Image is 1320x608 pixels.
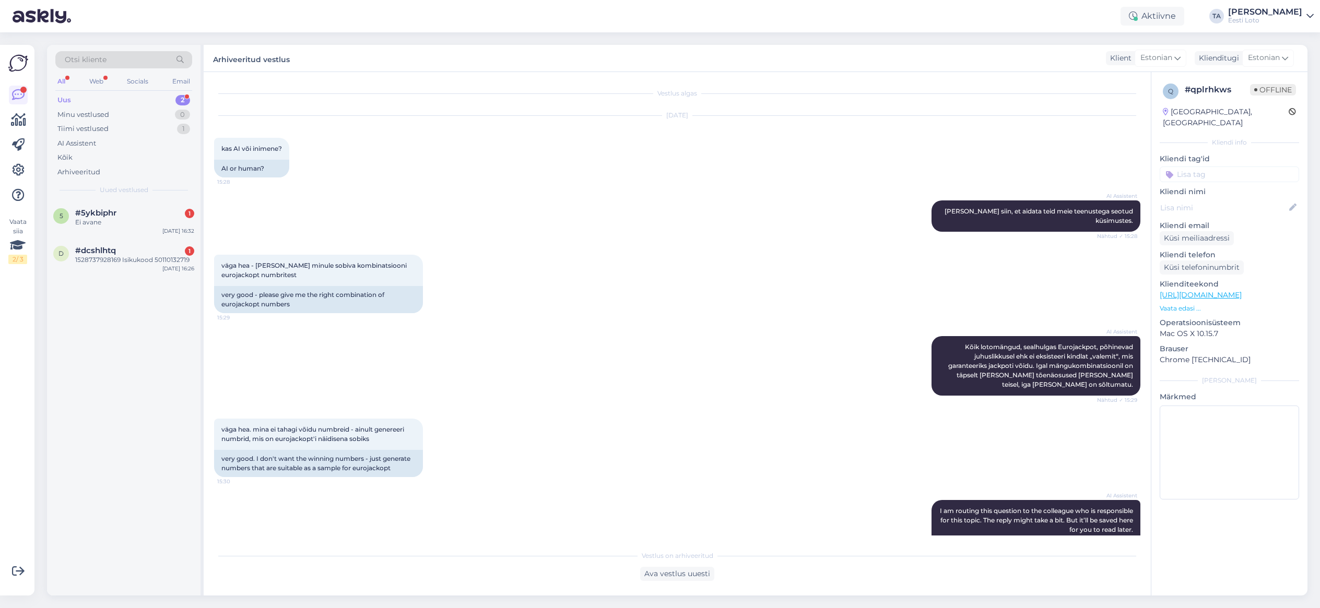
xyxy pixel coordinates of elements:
[1121,7,1184,26] div: Aktiivne
[1160,260,1244,275] div: Küsi telefoninumbrit
[948,343,1135,388] span: Kõik lotomängud, sealhulgas Eurojackpot, põhinevad juhuslikkusel ehk ei eksisteeri kindlat „valem...
[945,207,1135,224] span: [PERSON_NAME] siin, et aidata teid meie teenustega seotud küsimustes.
[1097,232,1137,240] span: Nähtud ✓ 15:28
[100,185,148,195] span: Uued vestlused
[217,314,256,321] span: 15:29
[221,261,408,279] span: väga hea - [PERSON_NAME] minule sobiva kombinatsiooni eurojackopt numbritest
[217,178,256,186] span: 15:28
[1160,328,1299,339] p: Mac OS X 10.15.7
[175,95,190,105] div: 2
[1228,8,1314,25] a: [PERSON_NAME]Eesti Loto
[1098,192,1137,200] span: AI Assistent
[221,145,282,152] span: kas AI või inimene?
[57,152,73,163] div: Kõik
[1163,106,1289,128] div: [GEOGRAPHIC_DATA], [GEOGRAPHIC_DATA]
[1160,202,1287,213] input: Lisa nimi
[55,75,67,88] div: All
[185,246,194,256] div: 1
[1140,52,1172,64] span: Estonian
[214,111,1140,120] div: [DATE]
[214,160,289,177] div: AI or human?
[1160,317,1299,328] p: Operatsioonisüsteem
[170,75,192,88] div: Email
[75,208,116,218] span: #5ykbiphr
[87,75,105,88] div: Web
[1160,391,1299,402] p: Märkmed
[177,124,190,134] div: 1
[8,255,27,264] div: 2 / 3
[1168,87,1173,95] span: q
[1098,492,1137,499] span: AI Assistent
[75,255,194,265] div: 1528737928169 Isikukood 50110132719
[1248,52,1280,64] span: Estonian
[1228,8,1302,16] div: [PERSON_NAME]
[217,478,256,485] span: 15:30
[1250,84,1296,96] span: Offline
[1160,343,1299,354] p: Brauser
[1160,290,1242,300] a: [URL][DOMAIN_NAME]
[57,167,100,177] div: Arhiveeritud
[1160,166,1299,182] input: Lisa tag
[221,425,406,443] span: väga hea. mina ei tahagi võidu numbreid - ainult genereeri numbrid, mis on eurojackopt'i näidisen...
[1228,16,1302,25] div: Eesti Loto
[57,138,96,149] div: AI Assistent
[1160,220,1299,231] p: Kliendi email
[1160,231,1234,245] div: Küsi meiliaadressi
[640,567,714,581] div: Ava vestlus uuesti
[175,110,190,120] div: 0
[57,110,109,120] div: Minu vestlused
[65,54,107,65] span: Otsi kliente
[60,212,63,220] span: 5
[1098,328,1137,336] span: AI Assistent
[57,95,71,105] div: Uus
[185,209,194,218] div: 1
[75,218,194,227] div: Ei avane
[1185,84,1250,96] div: # qplrhkws
[8,217,27,264] div: Vaata siia
[1160,249,1299,260] p: Kliendi telefon
[642,551,713,561] span: Vestlus on arhiveeritud
[1160,153,1299,164] p: Kliendi tag'id
[1160,279,1299,290] p: Klienditeekond
[1160,304,1299,313] p: Vaata edasi ...
[1097,396,1137,404] span: Nähtud ✓ 15:29
[8,53,28,73] img: Askly Logo
[1160,376,1299,385] div: [PERSON_NAME]
[1106,53,1132,64] div: Klient
[1195,53,1239,64] div: Klienditugi
[213,51,290,65] label: Arhiveeritud vestlus
[1160,354,1299,365] p: Chrome [TECHNICAL_ID]
[125,75,150,88] div: Socials
[162,265,194,272] div: [DATE] 16:26
[1160,186,1299,197] p: Kliendi nimi
[57,124,109,134] div: Tiimi vestlused
[214,450,423,477] div: very good. I don't want the winning numbers - just generate numbers that are suitable as a sample...
[58,249,64,257] span: d
[214,89,1140,98] div: Vestlus algas
[940,507,1135,533] span: I am routing this question to the colleague who is responsible for this topic. The reply might ta...
[1160,138,1299,147] div: Kliendi info
[214,286,423,313] div: very good - please give me the right combination of eurojackopt numbers
[75,246,116,255] span: #dcshlhtq
[1209,9,1224,23] div: TA
[162,227,194,235] div: [DATE] 16:32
